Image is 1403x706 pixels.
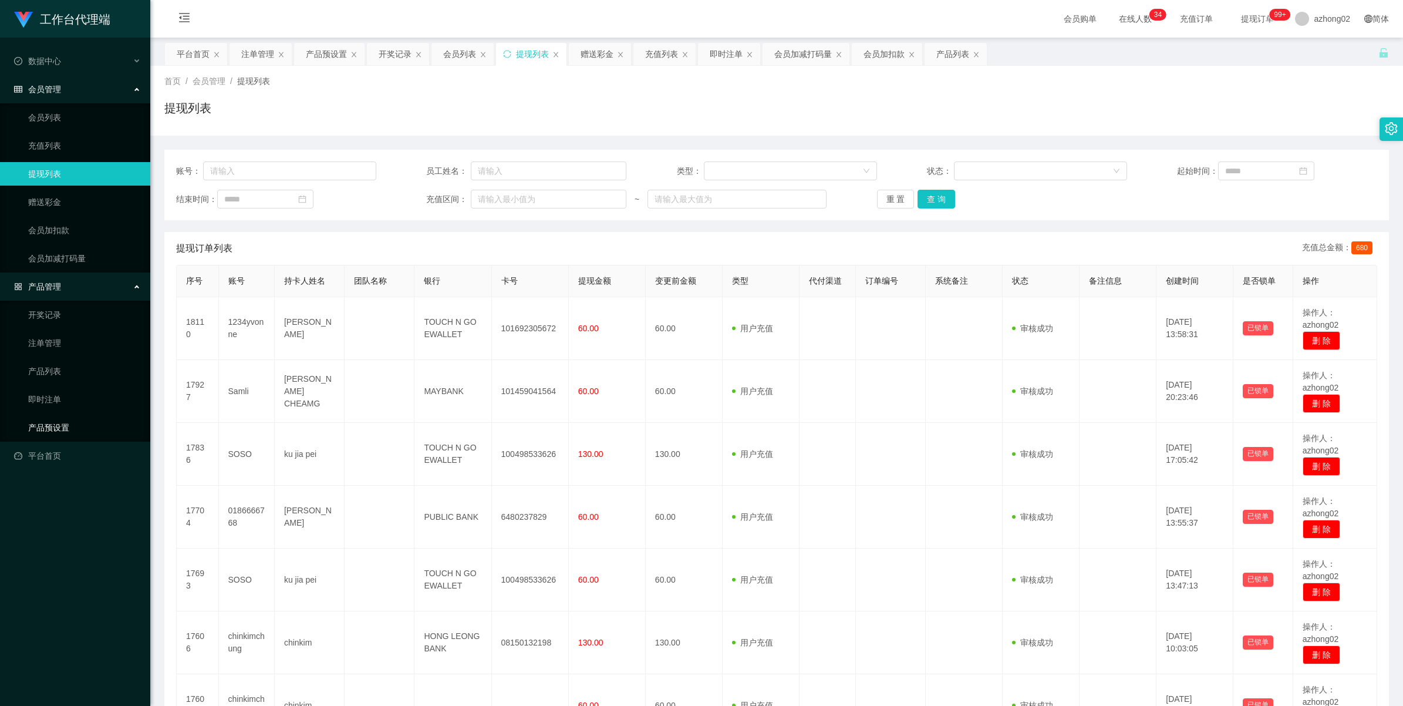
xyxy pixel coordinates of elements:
[414,297,491,360] td: TOUCH N GO EWALLET
[177,360,219,423] td: 17927
[626,193,647,206] span: ~
[516,43,549,65] div: 提现列表
[1364,15,1372,23] i: 图标: global
[1012,575,1053,584] span: 审核成功
[28,134,141,157] a: 充值列表
[1385,122,1398,135] i: 图标: setting
[918,190,955,209] button: 查 询
[219,611,275,674] td: chinkimchung
[186,276,203,285] span: 序号
[203,162,376,180] input: 请输入
[877,190,915,209] button: 重 置
[164,1,204,38] i: 图标: menu-fold
[1113,15,1158,23] span: 在线人数
[28,162,141,186] a: 提现列表
[1089,276,1122,285] span: 备注信息
[1156,486,1233,549] td: [DATE] 13:55:37
[275,297,345,360] td: [PERSON_NAME]
[28,106,141,129] a: 会员列表
[14,57,22,65] i: 图标: check-circle-o
[28,331,141,355] a: 注单管理
[908,51,915,58] i: 图标: close
[443,43,476,65] div: 会员列表
[241,43,274,65] div: 注单管理
[1149,9,1166,21] sup: 34
[1156,423,1233,486] td: [DATE] 17:05:42
[1303,276,1319,285] span: 操作
[177,611,219,674] td: 17606
[732,386,773,396] span: 用户充值
[578,638,603,647] span: 130.00
[935,276,968,285] span: 系统备注
[14,85,61,94] span: 会员管理
[1156,549,1233,611] td: [DATE] 13:47:13
[424,276,440,285] span: 银行
[213,51,220,58] i: 图标: close
[1303,433,1339,455] span: 操作人：azhong02
[275,486,345,549] td: [PERSON_NAME]
[501,276,518,285] span: 卡号
[306,43,347,65] div: 产品预设置
[415,51,422,58] i: 图标: close
[774,43,832,65] div: 会员加减打码量
[578,276,611,285] span: 提现金额
[578,512,599,522] span: 60.00
[28,359,141,383] a: 产品列表
[14,444,141,468] a: 图标: dashboard平台首页
[578,575,599,584] span: 60.00
[865,276,898,285] span: 订单编号
[1303,308,1339,330] span: 操作人：azhong02
[492,486,569,549] td: 6480237829
[927,165,955,177] span: 状态：
[230,76,232,86] span: /
[1012,276,1028,285] span: 状态
[219,297,275,360] td: 1234yvonne
[492,549,569,611] td: 100498533626
[177,486,219,549] td: 17704
[1012,449,1053,459] span: 审核成功
[1378,48,1389,58] i: 图标: unlock
[164,99,211,117] h1: 提现列表
[646,611,723,674] td: 130.00
[1243,384,1273,398] button: 已锁单
[647,190,827,209] input: 请输入最大值为
[1012,638,1053,647] span: 审核成功
[1303,496,1339,518] span: 操作人：azhong02
[1302,241,1377,255] div: 充值总金额：
[350,51,358,58] i: 图标: close
[471,190,626,209] input: 请输入最小值为
[1012,324,1053,333] span: 审核成功
[176,165,203,177] span: 账号：
[492,360,569,423] td: 101459041564
[219,486,275,549] td: 0186666768
[578,386,599,396] span: 60.00
[710,43,743,65] div: 即时注单
[414,486,491,549] td: PUBLIC BANK
[426,165,471,177] span: 员工姓名：
[1156,297,1233,360] td: [DATE] 13:58:31
[1243,447,1273,461] button: 已锁单
[298,195,306,203] i: 图标: calendar
[14,12,33,28] img: logo.9652507e.png
[732,449,773,459] span: 用户充值
[1303,646,1340,664] button: 删 除
[1303,583,1340,601] button: 删 除
[646,549,723,611] td: 60.00
[177,43,210,65] div: 平台首页
[646,486,723,549] td: 60.00
[552,51,559,58] i: 图标: close
[275,611,345,674] td: chinkim
[28,218,141,242] a: 会员加扣款
[732,575,773,584] span: 用户充值
[275,423,345,486] td: ku jia pei
[677,165,704,177] span: 类型：
[936,43,969,65] div: 产品列表
[1158,9,1162,21] p: 4
[1303,394,1340,413] button: 删 除
[1351,241,1372,254] span: 680
[746,51,753,58] i: 图标: close
[1156,611,1233,674] td: [DATE] 10:03:05
[414,423,491,486] td: TOUCH N GO EWALLET
[732,324,773,333] span: 用户充值
[578,324,599,333] span: 60.00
